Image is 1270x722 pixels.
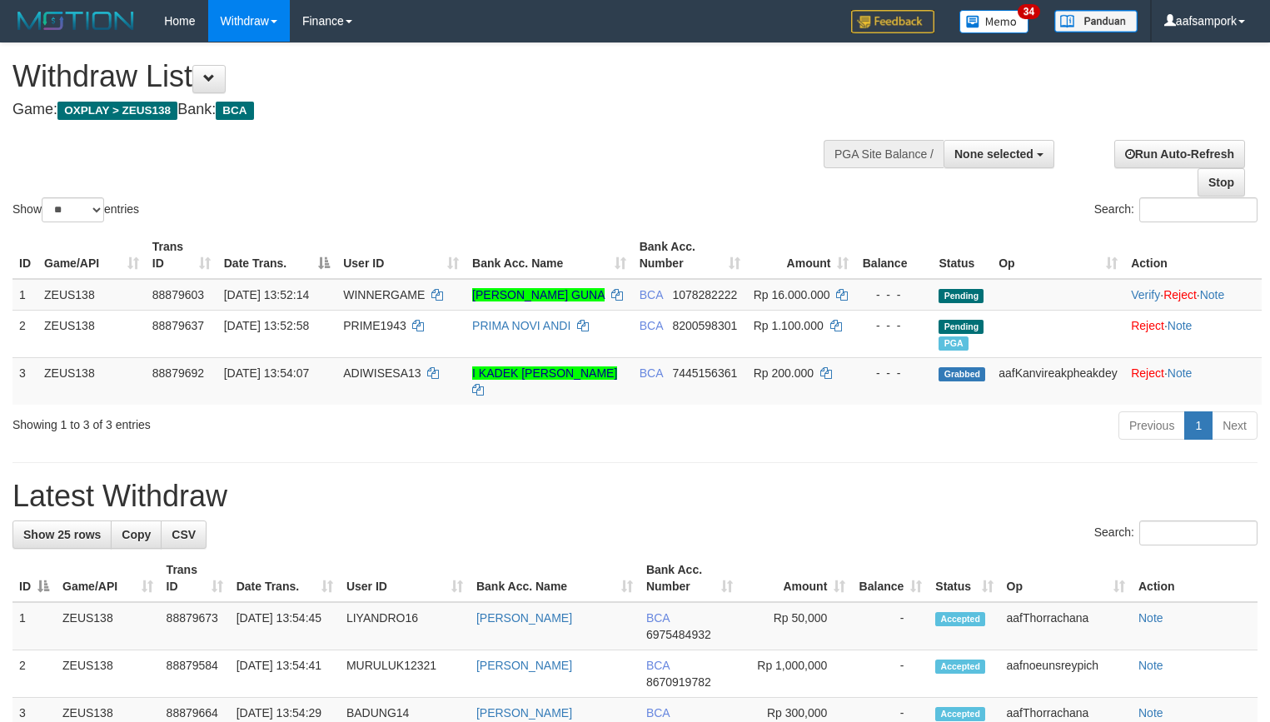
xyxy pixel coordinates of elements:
span: 88879692 [152,366,204,380]
td: ZEUS138 [56,650,160,698]
th: Game/API: activate to sort column ascending [37,232,146,279]
a: Note [1168,319,1193,332]
h1: Withdraw List [12,60,830,93]
a: Note [1138,611,1163,625]
span: CSV [172,528,196,541]
span: BCA [216,102,253,120]
span: Show 25 rows [23,528,101,541]
img: MOTION_logo.png [12,8,139,33]
a: Reject [1131,319,1164,332]
span: Copy 7445156361 to clipboard [672,366,737,380]
span: Marked by aafnoeunsreypich [939,336,968,351]
th: Trans ID: activate to sort column ascending [146,232,217,279]
th: Balance: activate to sort column ascending [852,555,929,602]
select: Showentries [42,197,104,222]
td: 2 [12,310,37,357]
span: Rp 1.100.000 [754,319,824,332]
span: Pending [939,320,984,334]
td: ZEUS138 [37,279,146,311]
span: Copy 8200598301 to clipboard [672,319,737,332]
th: Status [932,232,992,279]
button: None selected [944,140,1054,168]
a: PRIMA NOVI ANDI [472,319,570,332]
td: ZEUS138 [37,357,146,405]
span: Copy 6975484932 to clipboard [646,628,711,641]
td: Rp 1,000,000 [740,650,852,698]
a: [PERSON_NAME] [476,611,572,625]
th: Bank Acc. Name: activate to sort column ascending [466,232,633,279]
span: BCA [640,288,663,301]
span: BCA [640,366,663,380]
span: BCA [646,659,670,672]
h1: Latest Withdraw [12,480,1258,513]
td: 88879584 [160,650,230,698]
th: Bank Acc. Number: activate to sort column ascending [633,232,747,279]
th: Action [1124,232,1262,279]
span: Copy [122,528,151,541]
td: [DATE] 13:54:41 [230,650,340,698]
th: Bank Acc. Number: activate to sort column ascending [640,555,740,602]
td: · · [1124,279,1262,311]
td: MURULUK12321 [340,650,470,698]
span: BCA [646,706,670,720]
td: 1 [12,602,56,650]
span: None selected [954,147,1033,161]
th: Amount: activate to sort column ascending [747,232,856,279]
span: Accepted [935,612,985,626]
a: Reject [1163,288,1197,301]
a: Stop [1198,168,1245,197]
a: Copy [111,520,162,549]
th: ID [12,232,37,279]
th: Status: activate to sort column ascending [929,555,999,602]
span: BCA [646,611,670,625]
a: I KADEK [PERSON_NAME] [472,366,617,380]
h4: Game: Bank: [12,102,830,118]
span: Grabbed [939,367,985,381]
label: Search: [1094,197,1258,222]
div: - - - [862,286,925,303]
a: Verify [1131,288,1160,301]
a: [PERSON_NAME] [476,706,572,720]
label: Search: [1094,520,1258,545]
label: Show entries [12,197,139,222]
a: Note [1138,659,1163,672]
td: LIYANDRO16 [340,602,470,650]
div: - - - [862,317,925,334]
span: 34 [1018,4,1040,19]
th: Trans ID: activate to sort column ascending [160,555,230,602]
th: Action [1132,555,1258,602]
td: ZEUS138 [56,602,160,650]
div: - - - [862,365,925,381]
th: Amount: activate to sort column ascending [740,555,852,602]
a: [PERSON_NAME] [476,659,572,672]
th: User ID: activate to sort column ascending [340,555,470,602]
span: ADIWISESA13 [343,366,421,380]
td: 88879673 [160,602,230,650]
td: - [852,602,929,650]
td: · [1124,310,1262,357]
td: aafnoeunsreypich [1000,650,1132,698]
img: panduan.png [1054,10,1138,32]
td: aafThorrachana [1000,602,1132,650]
span: Copy 8670919782 to clipboard [646,675,711,689]
a: Run Auto-Refresh [1114,140,1245,168]
span: Accepted [935,707,985,721]
td: Rp 50,000 [740,602,852,650]
a: Note [1200,288,1225,301]
td: ZEUS138 [37,310,146,357]
span: Pending [939,289,984,303]
span: WINNERGAME [343,288,425,301]
a: [PERSON_NAME] GUNA [472,288,605,301]
span: PRIME1943 [343,319,406,332]
input: Search: [1139,520,1258,545]
span: [DATE] 13:52:14 [224,288,309,301]
a: Next [1212,411,1258,440]
img: Feedback.jpg [851,10,934,33]
th: Balance [855,232,932,279]
span: Copy 1078282222 to clipboard [672,288,737,301]
th: ID: activate to sort column descending [12,555,56,602]
span: Rp 16.000.000 [754,288,830,301]
th: Op: activate to sort column ascending [992,232,1124,279]
td: · [1124,357,1262,405]
a: Show 25 rows [12,520,112,549]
